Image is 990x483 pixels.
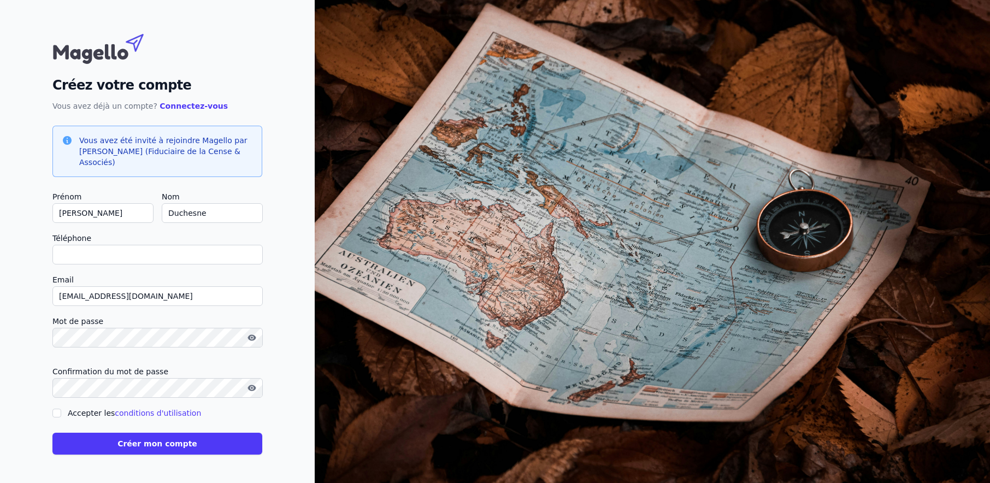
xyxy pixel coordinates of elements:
[79,135,253,168] h3: Vous avez été invité à rejoindre Magello par [PERSON_NAME] (Fiduciaire de la Cense & Associés)
[52,232,262,245] label: Téléphone
[68,409,201,417] label: Accepter les
[162,190,262,203] label: Nom
[160,102,228,110] a: Connectez-vous
[52,190,153,203] label: Prénom
[52,273,262,286] label: Email
[52,28,167,67] img: Magello
[52,365,262,378] label: Confirmation du mot de passe
[52,75,262,95] h2: Créez votre compte
[52,99,262,113] p: Vous avez déjà un compte?
[115,409,201,417] a: conditions d'utilisation
[52,315,262,328] label: Mot de passe
[52,433,262,455] button: Créer mon compte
